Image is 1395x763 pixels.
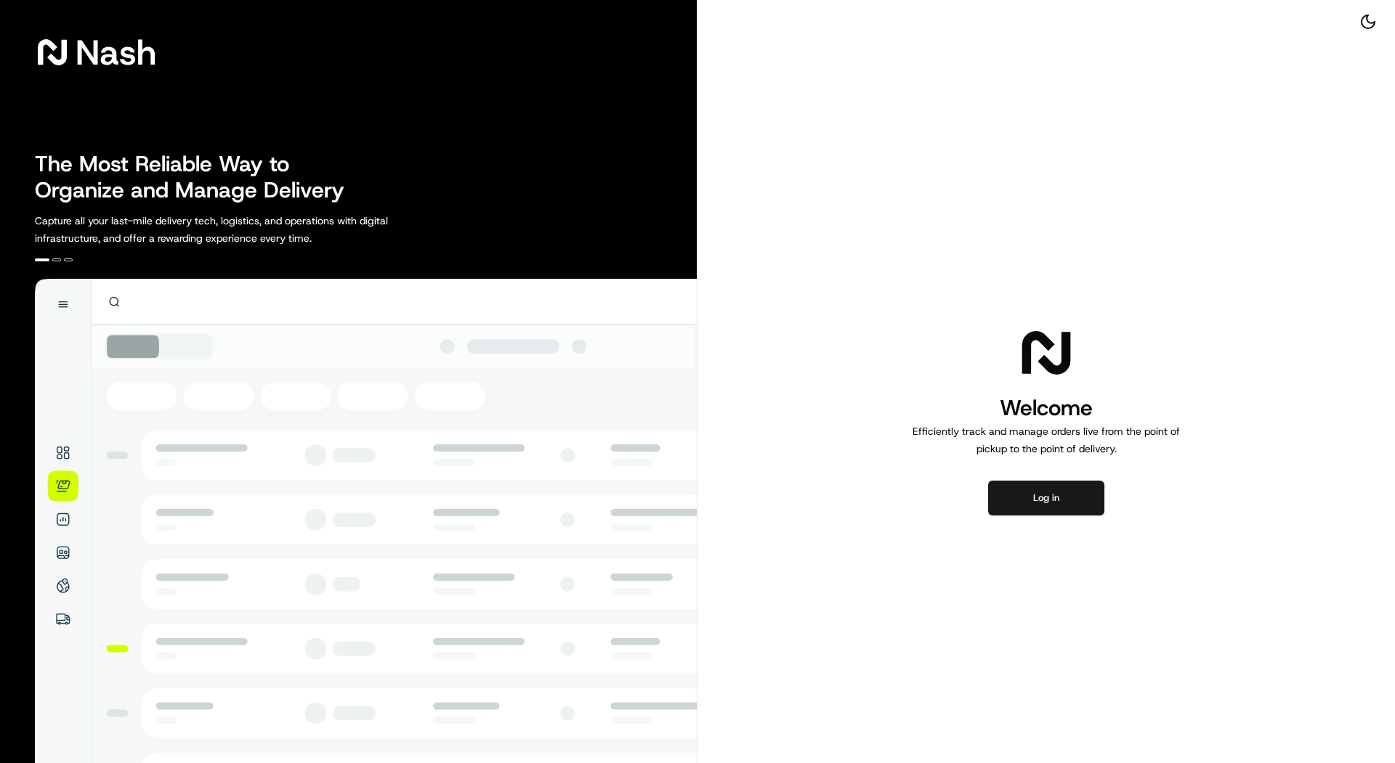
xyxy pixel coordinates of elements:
p: Efficiently track and manage orders live from the point of pickup to the point of delivery. [907,423,1186,457]
h2: The Most Reliable Way to Organize and Manage Delivery [35,151,360,203]
p: Capture all your last-mile delivery tech, logistics, and operations with digital infrastructure, ... [35,212,453,247]
h1: Welcome [907,393,1186,423]
span: Nash [76,38,156,67]
button: Log in [988,481,1104,515]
